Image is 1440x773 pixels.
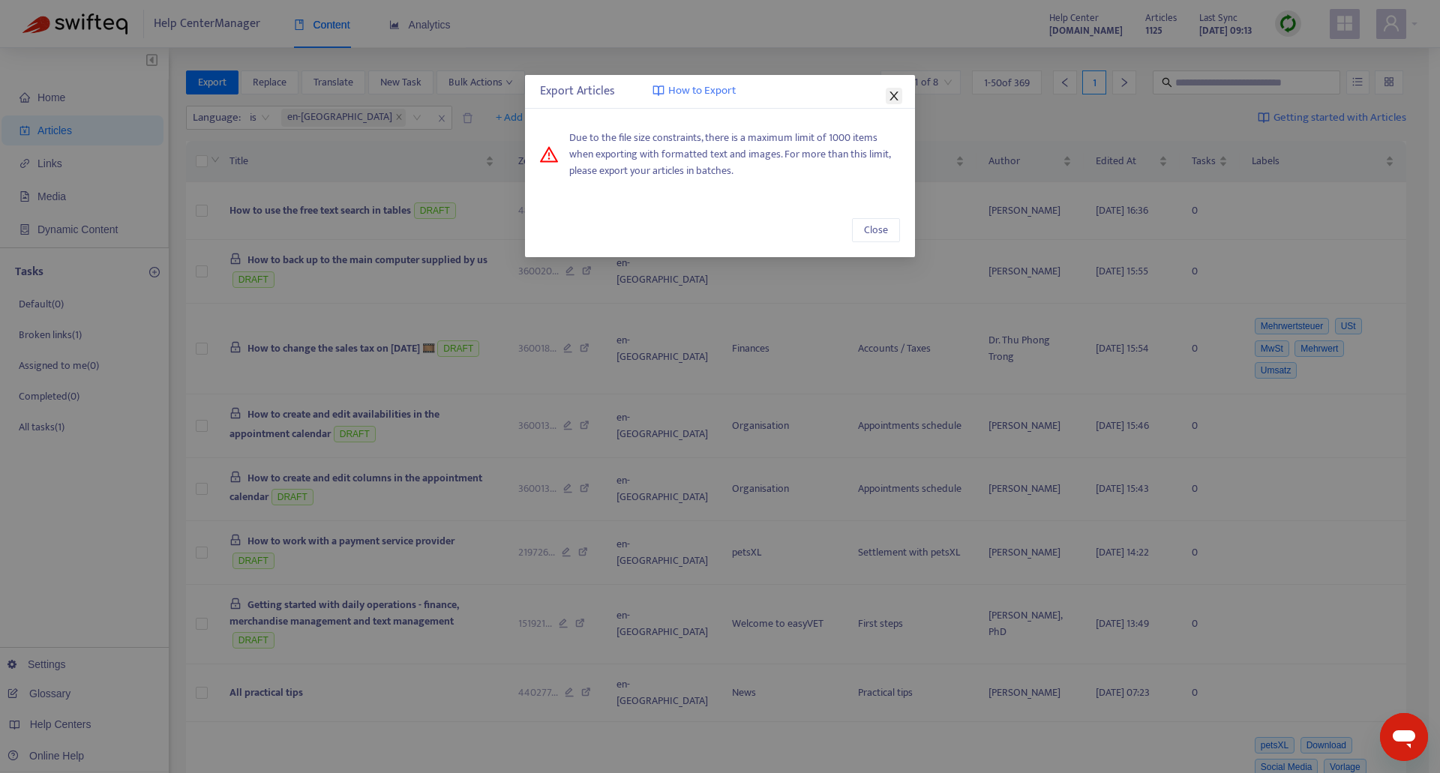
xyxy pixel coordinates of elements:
button: Close [886,88,902,104]
div: Export Articles [540,82,900,100]
span: Close [864,222,888,238]
iframe: Schaltfläche zum Öffnen des Messaging-Fensters [1380,713,1428,761]
span: warning [540,145,558,163]
span: How to Export [668,82,736,100]
a: How to Export [652,82,736,100]
span: Due to the file size constraints, there is a maximum limit of 1000 items when exporting with form... [569,130,900,179]
span: close [888,90,900,102]
img: image-link [652,85,664,97]
button: Close [852,218,900,242]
